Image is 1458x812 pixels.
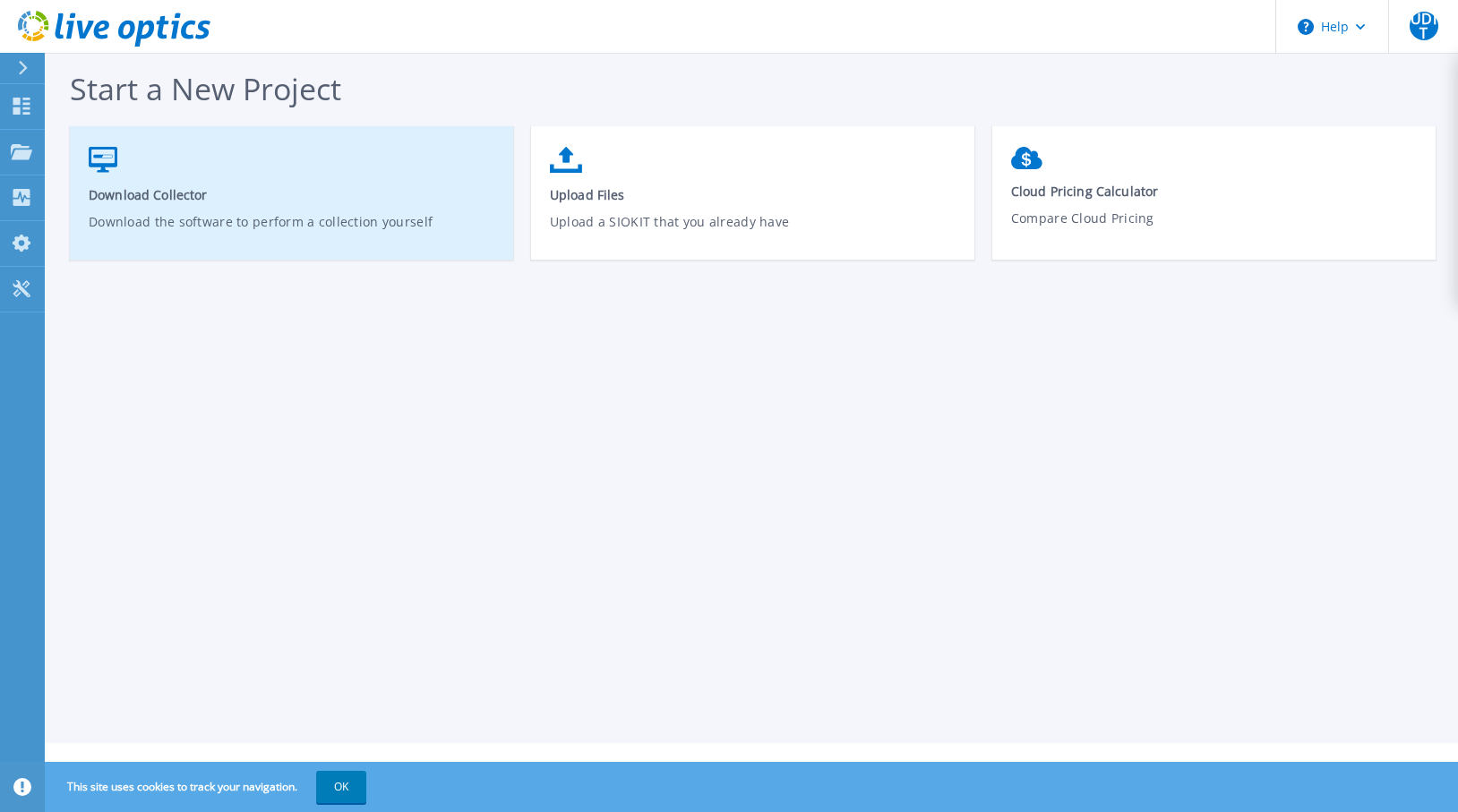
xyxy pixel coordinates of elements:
[1011,209,1418,250] p: Compare Cloud Pricing
[89,186,495,203] span: Download Collector
[550,212,956,253] p: Upload a SIOKIT that you already have
[316,771,366,803] button: OK
[550,186,956,203] span: Upload Files
[1011,183,1418,200] span: Cloud Pricing Calculator
[70,138,513,266] a: Download CollectorDownload the software to perform a collection yourself
[49,771,366,803] span: This site uses cookies to track your navigation.
[89,212,495,253] p: Download the software to perform a collection yourself
[992,138,1436,263] a: Cloud Pricing CalculatorCompare Cloud Pricing
[531,138,974,266] a: Upload FilesUpload a SIOKIT that you already have
[1410,12,1438,40] span: UDIT
[70,68,341,109] span: Start a New Project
